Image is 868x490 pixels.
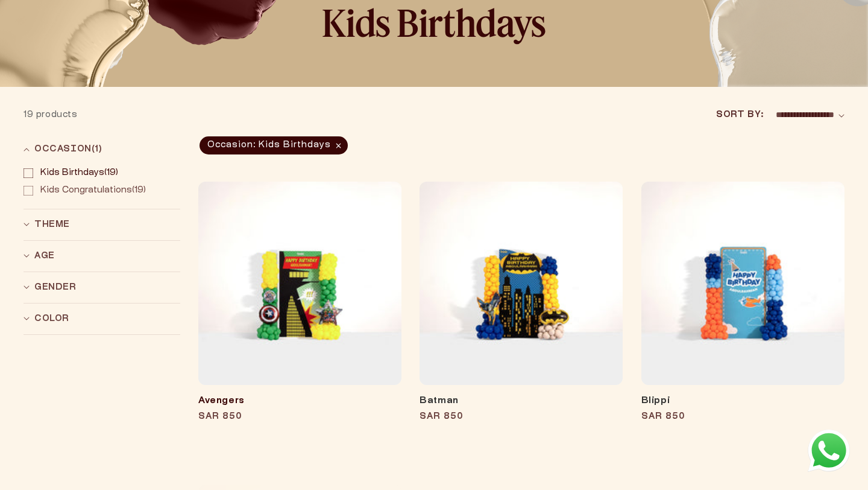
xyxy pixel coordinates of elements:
[641,395,844,407] a: Blippi
[34,313,69,325] span: Color
[40,168,118,179] span: (19)
[198,395,401,407] a: Avengers
[24,134,180,165] summary: Occasion (1 selected)
[24,209,180,240] summary: Theme (0 selected)
[40,186,146,196] span: (19)
[24,111,78,119] span: 19 products
[200,136,348,154] span: Occasion: Kids Birthdays
[34,218,70,231] span: Theme
[40,186,132,194] span: Kids Congratulations
[24,304,180,334] summary: Color (0 selected)
[198,136,349,154] a: Occasion: Kids Birthdays
[34,281,77,294] span: Gender
[34,250,55,262] span: Age
[420,395,623,407] a: Batman
[92,145,102,153] span: (1)
[40,169,104,177] span: Kids Birthdays
[24,272,180,303] summary: Gender (0 selected)
[34,143,102,156] span: Occasion
[716,109,763,121] label: Sort by:
[24,241,180,272] summary: Age (0 selected)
